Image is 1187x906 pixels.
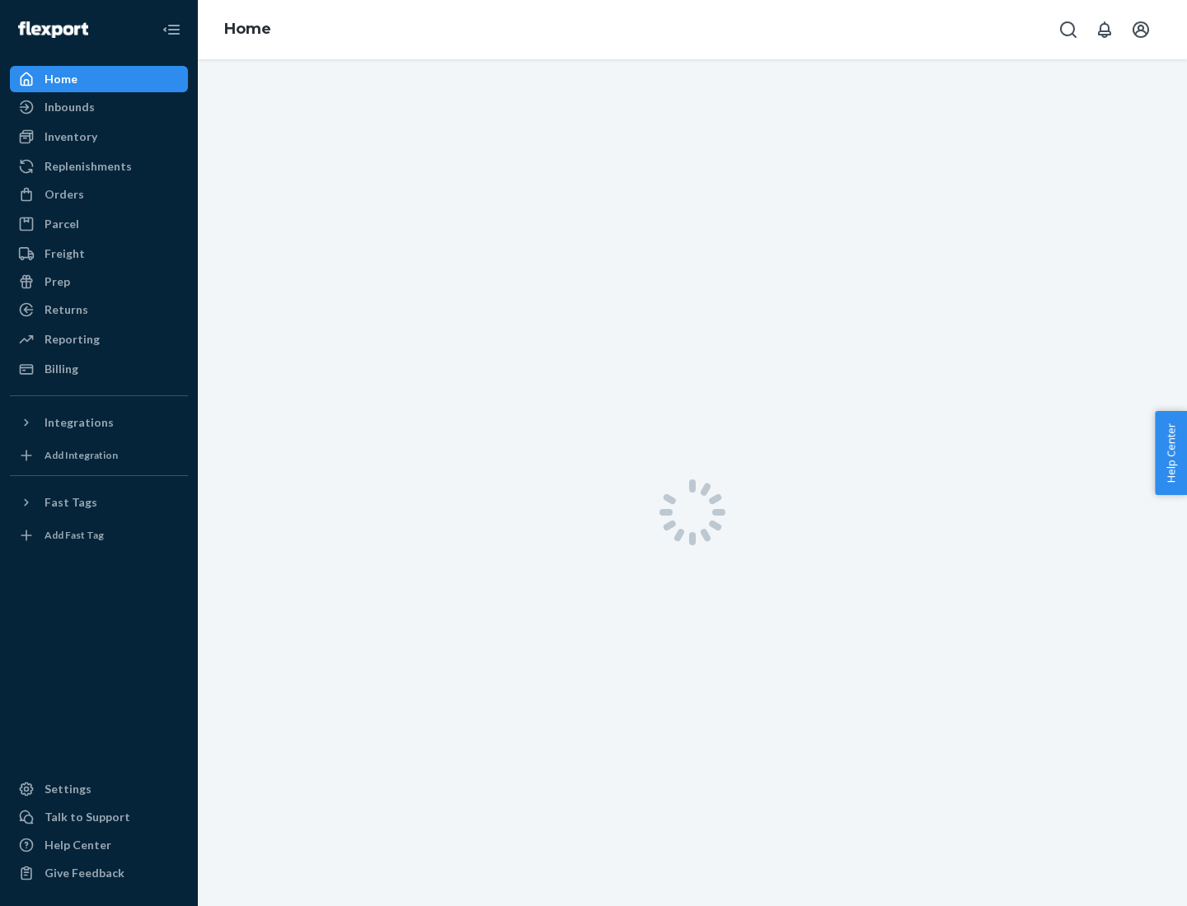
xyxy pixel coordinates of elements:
div: Reporting [45,331,100,348]
a: Help Center [10,832,188,858]
div: Freight [45,245,85,262]
button: Open notifications [1088,13,1121,46]
div: Talk to Support [45,809,130,825]
div: Fast Tags [45,494,97,511]
a: Parcel [10,211,188,237]
a: Inbounds [10,94,188,120]
div: Home [45,71,77,87]
button: Give Feedback [10,860,188,886]
button: Integrations [10,409,188,436]
div: Orders [45,186,84,203]
div: Replenishments [45,158,132,175]
button: Open account menu [1124,13,1157,46]
ol: breadcrumbs [211,6,284,54]
div: Help Center [45,837,111,853]
button: Close Navigation [155,13,188,46]
div: Integrations [45,414,114,431]
a: Settings [10,776,188,802]
div: Add Fast Tag [45,528,104,542]
a: Billing [10,356,188,382]
div: Prep [45,273,70,290]
div: Inbounds [45,99,95,115]
div: Billing [45,361,78,377]
div: Give Feedback [45,865,124,881]
a: Freight [10,241,188,267]
a: Talk to Support [10,804,188,830]
div: Returns [45,301,88,318]
div: Settings [45,781,91,797]
button: Open Search Box [1052,13,1085,46]
a: Replenishments [10,153,188,180]
a: Reporting [10,326,188,353]
div: Inventory [45,128,97,145]
button: Help Center [1155,411,1187,495]
a: Returns [10,297,188,323]
a: Add Fast Tag [10,522,188,549]
a: Home [10,66,188,92]
a: Prep [10,269,188,295]
button: Fast Tags [10,489,188,516]
div: Add Integration [45,448,118,462]
img: Flexport logo [18,21,88,38]
a: Home [224,20,271,38]
a: Orders [10,181,188,208]
div: Parcel [45,216,79,232]
a: Inventory [10,124,188,150]
a: Add Integration [10,442,188,469]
